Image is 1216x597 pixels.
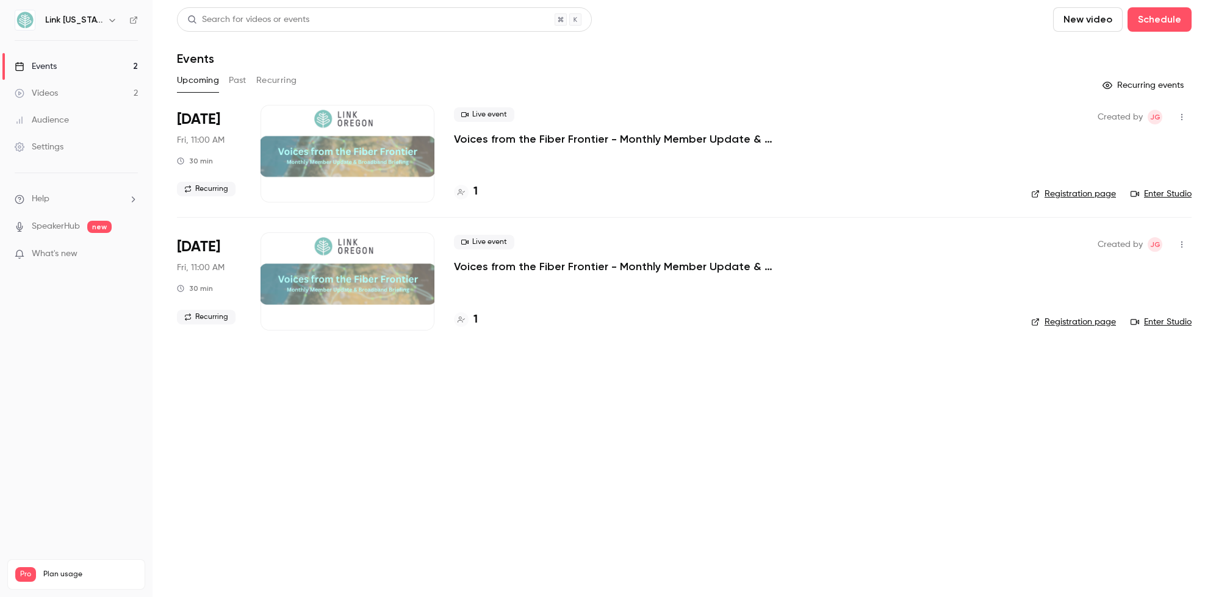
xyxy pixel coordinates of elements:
span: Help [32,193,49,206]
button: Past [229,71,246,90]
span: Jerry Gaube [1148,110,1162,124]
button: Recurring [256,71,297,90]
h1: Events [177,51,214,66]
button: New video [1053,7,1123,32]
span: JG [1150,237,1160,252]
span: Pro [15,567,36,582]
img: Link Oregon [15,10,35,30]
span: [DATE] [177,110,220,129]
a: Voices from the Fiber Frontier - Monthly Member Update & Broadband Briefing [454,259,820,274]
span: [DATE] [177,237,220,257]
a: Voices from the Fiber Frontier - Monthly Member Update & Broadband Briefing [454,132,820,146]
div: Audience [15,114,69,126]
span: Recurring [177,182,236,196]
button: Upcoming [177,71,219,90]
a: Enter Studio [1131,188,1192,200]
div: Events [15,60,57,73]
div: Settings [15,141,63,153]
div: Search for videos or events [187,13,309,26]
span: What's new [32,248,77,260]
span: JG [1150,110,1160,124]
div: 30 min [177,156,213,166]
div: Oct 17 Fri, 11:00 AM (America/Los Angeles) [177,105,241,202]
button: Recurring events [1097,76,1192,95]
div: Nov 21 Fri, 11:00 AM (America/Los Angeles) [177,232,241,330]
li: help-dropdown-opener [15,193,138,206]
button: Schedule [1128,7,1192,32]
iframe: Noticeable Trigger [123,249,138,260]
span: Jerry Gaube [1148,237,1162,252]
a: 1 [454,184,478,200]
h6: Link [US_STATE] [45,14,103,26]
span: Live event [454,235,514,249]
span: Recurring [177,310,236,324]
span: Plan usage [43,570,137,579]
a: Enter Studio [1131,316,1192,328]
span: Fri, 11:00 AM [177,134,225,146]
h4: 1 [473,184,478,200]
a: Registration page [1031,188,1116,200]
span: Live event [454,107,514,122]
a: SpeakerHub [32,220,80,233]
a: Registration page [1031,316,1116,328]
div: Videos [15,87,58,99]
a: 1 [454,312,478,328]
span: Fri, 11:00 AM [177,262,225,274]
h4: 1 [473,312,478,328]
span: Created by [1098,110,1143,124]
span: Created by [1098,237,1143,252]
div: 30 min [177,284,213,293]
span: new [87,221,112,233]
